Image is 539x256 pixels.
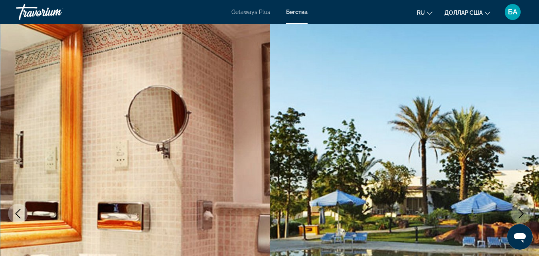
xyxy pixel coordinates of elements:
button: Previous image [8,204,28,224]
a: Травориум [16,2,96,22]
font: БА [508,8,517,16]
a: Getaways Plus [231,9,270,15]
a: Бегства [286,9,308,15]
button: Изменить язык [417,7,432,18]
button: Меню пользователя [502,4,523,20]
iframe: Кнопка запуска окна обмена сообщениями [507,224,533,250]
font: ru [417,10,425,16]
button: Изменить валюту [444,7,490,18]
font: доллар США [444,10,483,16]
button: Next image [511,204,531,224]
